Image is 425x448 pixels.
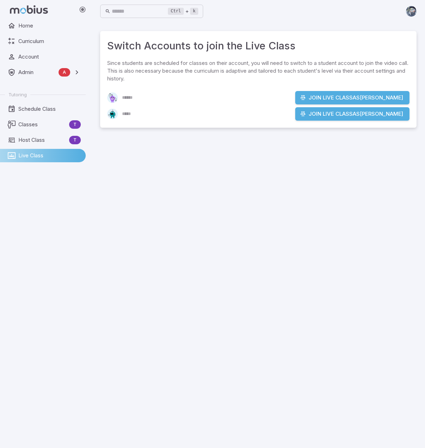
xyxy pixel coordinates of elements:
span: Schedule Class [18,105,81,113]
img: octagon.svg [107,109,118,119]
span: Live Class [18,152,81,159]
kbd: Ctrl [168,8,184,15]
p: Since students are scheduled for classes on their account, you will need to switch to a student a... [107,59,409,83]
span: A [59,69,70,76]
button: Join Live Classas[PERSON_NAME] [295,91,409,104]
img: pentagon.svg [107,92,118,103]
span: T [69,121,81,128]
span: Account [18,53,81,61]
div: + [168,7,198,16]
span: Classes [18,121,66,128]
kbd: k [190,8,198,15]
span: Curriculum [18,37,81,45]
span: T [69,137,81,144]
span: Admin [18,68,56,76]
span: Host Class [18,136,66,144]
span: Tutoring [8,91,27,98]
span: Home [18,22,81,30]
img: andrew.jpg [406,6,417,17]
button: Join Live Classas[PERSON_NAME] [295,107,409,121]
h3: Switch Accounts to join the Live Class [107,38,409,54]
